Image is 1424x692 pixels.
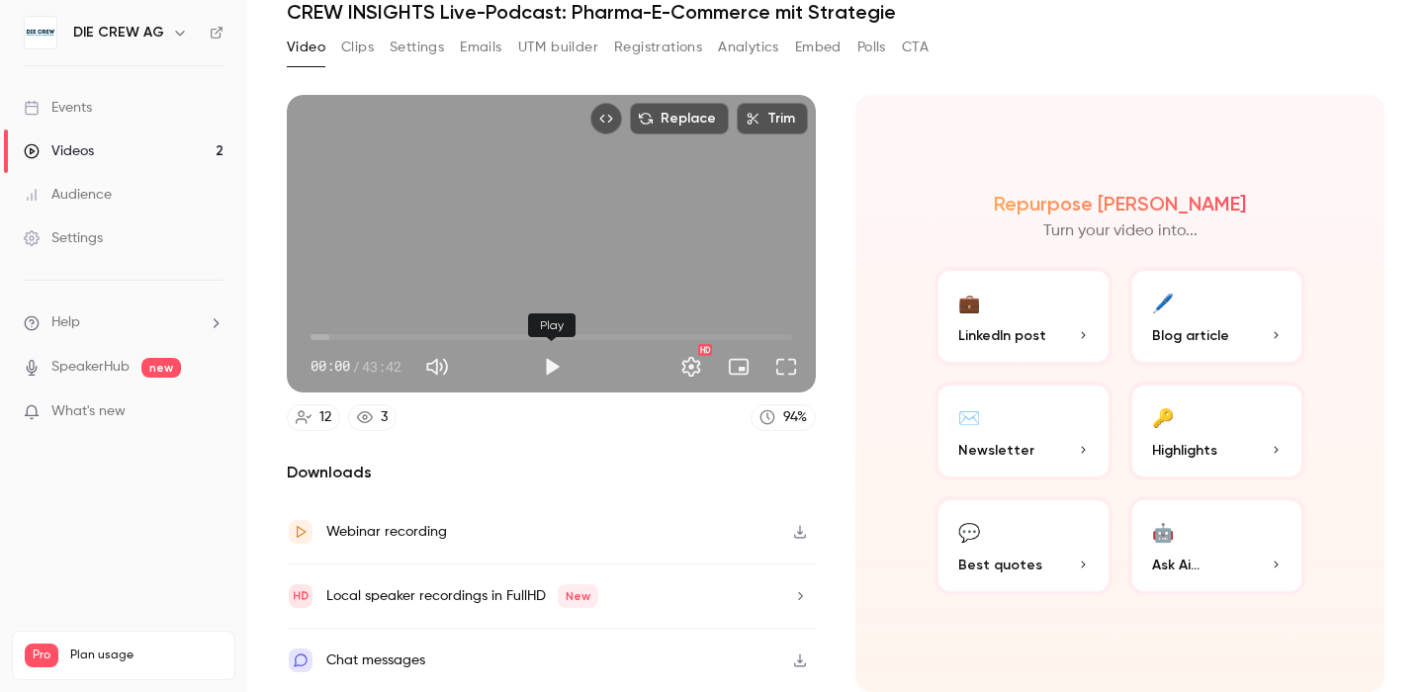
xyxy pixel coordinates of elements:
[24,312,223,333] li: help-dropdown-opener
[934,496,1112,595] button: 💬Best quotes
[532,347,572,387] button: Play
[958,287,980,317] div: 💼
[24,141,94,161] div: Videos
[1152,287,1174,317] div: 🖊️
[70,648,222,663] span: Plan usage
[460,32,501,63] button: Emails
[558,584,598,608] span: New
[51,401,126,422] span: What's new
[24,228,103,248] div: Settings
[24,98,92,118] div: Events
[1152,516,1174,547] div: 🤖
[51,357,130,378] a: SpeakerHub
[958,555,1042,575] span: Best quotes
[958,516,980,547] div: 💬
[24,185,112,205] div: Audience
[1043,219,1198,243] p: Turn your video into...
[287,404,340,431] a: 12
[718,32,779,63] button: Analytics
[1128,267,1306,366] button: 🖊️Blog article
[518,32,598,63] button: UTM builder
[25,644,58,667] span: Pro
[311,356,401,377] div: 00:00
[958,401,980,432] div: ✉️
[348,404,397,431] a: 3
[390,32,444,63] button: Settings
[200,403,223,421] iframe: Noticeable Trigger
[671,347,711,387] button: Settings
[341,32,374,63] button: Clips
[73,23,164,43] h6: DIE CREW AG
[25,17,56,48] img: DIE CREW AG
[795,32,842,63] button: Embed
[1128,496,1306,595] button: 🤖Ask Ai...
[590,103,622,134] button: Embed video
[51,312,80,333] span: Help
[783,407,807,428] div: 94 %
[958,325,1046,346] span: LinkedIn post
[737,103,808,134] button: Trim
[362,356,401,377] span: 43:42
[630,103,729,134] button: Replace
[698,344,712,356] div: HD
[1152,401,1174,432] div: 🔑
[287,461,816,484] h2: Downloads
[326,520,447,544] div: Webinar recording
[287,32,325,63] button: Video
[141,358,181,378] span: new
[528,313,576,337] div: Play
[417,347,457,387] button: Mute
[1152,440,1217,461] span: Highlights
[857,32,886,63] button: Polls
[311,356,350,377] span: 00:00
[751,404,816,431] a: 94%
[381,407,388,428] div: 3
[352,356,360,377] span: /
[994,192,1246,216] h2: Repurpose [PERSON_NAME]
[766,347,806,387] button: Full screen
[719,347,758,387] button: Turn on miniplayer
[934,382,1112,480] button: ✉️Newsletter
[1152,325,1229,346] span: Blog article
[934,267,1112,366] button: 💼LinkedIn post
[319,407,331,428] div: 12
[326,649,425,672] div: Chat messages
[1128,382,1306,480] button: 🔑Highlights
[902,32,929,63] button: CTA
[958,440,1034,461] span: Newsletter
[326,584,598,608] div: Local speaker recordings in FullHD
[1152,555,1200,575] span: Ask Ai...
[614,32,702,63] button: Registrations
